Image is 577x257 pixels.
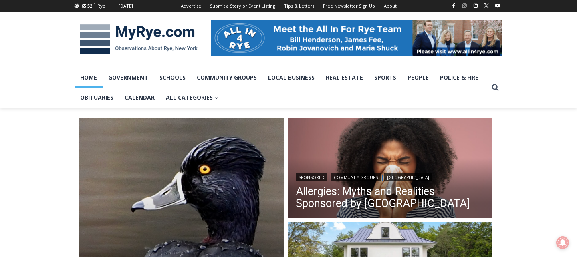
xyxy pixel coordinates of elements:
[288,118,493,220] a: Read More Allergies: Myths and Realities – Sponsored by White Plains Hospital
[296,185,485,209] a: Allergies: Myths and Realities – Sponsored by [GEOGRAPHIC_DATA]
[81,3,92,9] span: 65.52
[402,68,434,88] a: People
[471,1,480,10] a: Linkedin
[119,88,160,108] a: Calendar
[166,93,218,102] span: All Categories
[103,68,154,88] a: Government
[288,118,493,220] img: 2025-10 Allergies: Myths and Realities – Sponsored by White Plains Hospital
[154,68,191,88] a: Schools
[211,20,502,56] img: All in for Rye
[369,68,402,88] a: Sports
[331,173,381,181] a: Community Groups
[262,68,320,88] a: Local Business
[75,68,103,88] a: Home
[460,1,469,10] a: Instagram
[160,88,224,108] a: All Categories
[97,2,105,10] div: Rye
[320,68,369,88] a: Real Estate
[191,68,262,88] a: Community Groups
[384,173,432,181] a: [GEOGRAPHIC_DATA]
[296,173,327,181] a: Sponsored
[93,2,95,6] span: F
[434,68,484,88] a: Police & Fire
[449,1,458,10] a: Facebook
[482,1,491,10] a: X
[493,1,502,10] a: YouTube
[75,88,119,108] a: Obituaries
[75,19,203,60] img: MyRye.com
[488,80,502,95] button: View Search Form
[75,68,488,108] nav: Primary Navigation
[296,172,485,181] div: | |
[119,2,133,10] div: [DATE]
